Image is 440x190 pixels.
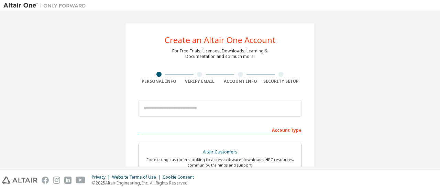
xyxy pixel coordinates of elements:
div: Personal Info [139,79,179,84]
div: Account Info [220,79,261,84]
div: For Free Trials, Licenses, Downloads, Learning & Documentation and so much more. [172,48,268,59]
div: Website Terms of Use [112,174,163,180]
div: For existing customers looking to access software downloads, HPC resources, community, trainings ... [143,157,297,168]
div: Verify Email [179,79,220,84]
img: facebook.svg [42,177,49,184]
p: © 2025 Altair Engineering, Inc. All Rights Reserved. [92,180,198,186]
div: Security Setup [261,79,302,84]
div: Altair Customers [143,147,297,157]
div: Account Type [139,124,301,135]
div: Create an Altair One Account [165,36,276,44]
img: altair_logo.svg [2,177,37,184]
img: youtube.svg [76,177,86,184]
img: linkedin.svg [64,177,71,184]
div: Cookie Consent [163,174,198,180]
img: instagram.svg [53,177,60,184]
div: Privacy [92,174,112,180]
img: Altair One [3,2,89,9]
